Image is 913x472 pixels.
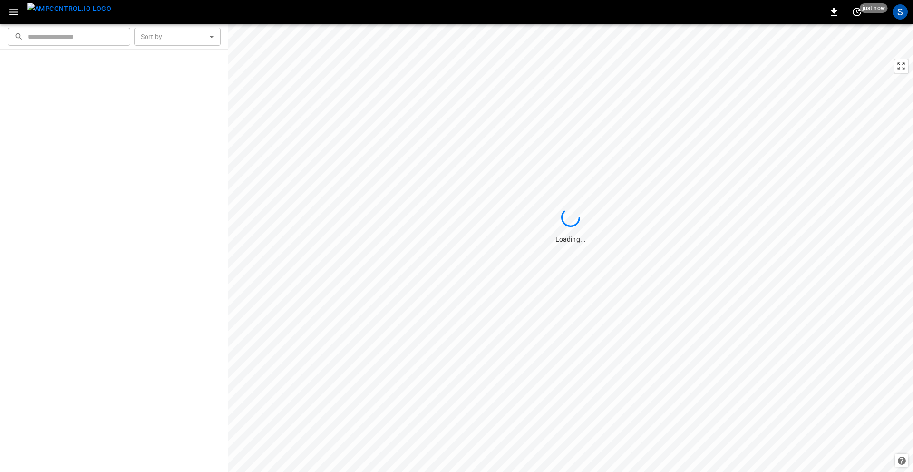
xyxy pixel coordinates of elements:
span: just now [860,3,888,13]
span: Loading... [555,236,586,243]
div: profile-icon [893,4,908,20]
canvas: Map [228,24,913,472]
img: ampcontrol.io logo [27,3,111,15]
button: set refresh interval [849,4,864,20]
